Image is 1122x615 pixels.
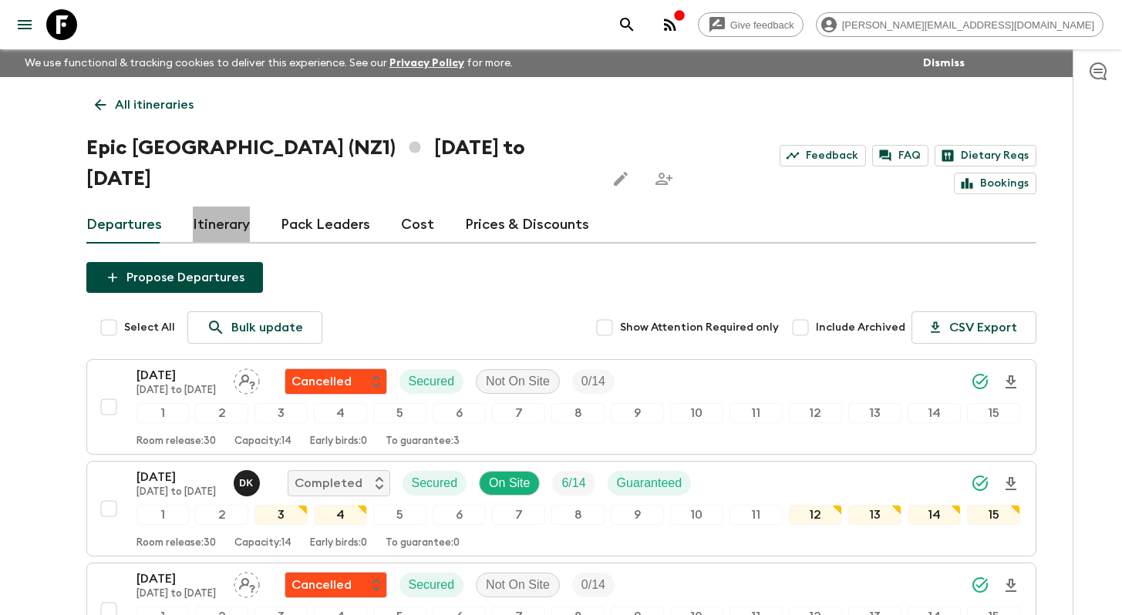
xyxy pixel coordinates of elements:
[486,576,550,594] p: Not On Site
[291,576,352,594] p: Cancelled
[399,573,464,597] div: Secured
[581,372,605,391] p: 0 / 14
[136,366,221,385] p: [DATE]
[670,403,723,423] div: 10
[314,403,367,423] div: 4
[971,576,989,594] svg: Synced Successfully
[314,505,367,525] div: 4
[911,311,1036,344] button: CSV Export
[552,471,595,496] div: Trip Fill
[617,474,682,492] p: Guaranteed
[433,505,486,525] div: 6
[136,570,221,588] p: [DATE]
[1002,576,1020,595] svg: Download Onboarding
[908,505,961,525] div: 14
[649,163,679,194] span: Share this itinerary
[136,588,221,600] p: [DATE] to [DATE]
[729,505,783,525] div: 11
[605,163,636,194] button: Edit this itinerary
[816,12,1103,37] div: [PERSON_NAME][EMAIL_ADDRESS][DOMAIN_NAME]
[310,537,367,549] p: Early birds: 0
[834,19,1103,31] span: [PERSON_NAME][EMAIL_ADDRESS][DOMAIN_NAME]
[291,372,352,391] p: Cancelled
[86,133,593,194] h1: Epic [GEOGRAPHIC_DATA] (NZ1) [DATE] to [DATE]
[581,576,605,594] p: 0 / 14
[409,372,455,391] p: Secured
[234,576,260,589] span: Assign pack leader
[620,320,779,335] span: Show Attention Required only
[561,474,585,492] p: 6 / 14
[816,320,905,335] span: Include Archived
[872,145,928,166] a: FAQ
[310,435,367,448] p: Early birds: 0
[401,207,434,244] a: Cost
[86,262,263,293] button: Propose Departures
[231,318,303,337] p: Bulk update
[136,385,221,397] p: [DATE] to [DATE]
[486,372,550,391] p: Not On Site
[780,145,866,166] a: Feedback
[195,505,248,525] div: 2
[285,368,387,395] div: Flash Pack cancellation
[729,403,783,423] div: 11
[572,369,615,394] div: Trip Fill
[967,403,1020,423] div: 15
[295,474,362,492] p: Completed
[234,537,291,549] p: Capacity: 14
[611,403,664,423] div: 9
[373,505,426,525] div: 5
[908,403,961,423] div: 14
[403,471,467,496] div: Secured
[789,505,842,525] div: 12
[86,359,1036,455] button: [DATE][DATE] to [DATE]Assign pack leaderFlash Pack cancellationSecuredNot On SiteTrip Fill1234567...
[848,505,901,525] div: 13
[86,89,202,120] a: All itineraries
[612,9,642,40] button: search adventures
[698,12,804,37] a: Give feedback
[136,403,190,423] div: 1
[492,403,545,423] div: 7
[136,486,221,499] p: [DATE] to [DATE]
[433,403,486,423] div: 6
[195,403,248,423] div: 2
[848,403,901,423] div: 13
[789,403,842,423] div: 12
[193,207,250,244] a: Itinerary
[551,403,605,423] div: 8
[9,9,40,40] button: menu
[136,468,221,486] p: [DATE]
[971,474,989,492] svg: Synced Successfully
[479,471,540,496] div: On Site
[136,435,216,448] p: Room release: 30
[373,403,426,423] div: 5
[124,320,175,335] span: Select All
[476,369,560,394] div: Not On Site
[670,505,723,525] div: 10
[722,19,803,31] span: Give feedback
[19,49,519,77] p: We use functional & tracking cookies to deliver this experience. See our for more.
[971,372,989,391] svg: Synced Successfully
[489,474,530,492] p: On Site
[187,311,322,344] a: Bulk update
[136,537,216,549] p: Room release: 30
[551,505,605,525] div: 8
[954,173,1036,194] a: Bookings
[254,403,308,423] div: 3
[234,475,263,487] span: Dianna Koorey
[399,369,464,394] div: Secured
[412,474,458,492] p: Secured
[465,207,589,244] a: Prices & Discounts
[86,207,162,244] a: Departures
[476,573,560,597] div: Not On Site
[611,505,664,525] div: 9
[967,505,1020,525] div: 15
[254,505,308,525] div: 3
[1002,373,1020,392] svg: Download Onboarding
[281,207,370,244] a: Pack Leaders
[136,505,190,525] div: 1
[492,505,545,525] div: 7
[234,435,291,448] p: Capacity: 14
[386,537,460,549] p: To guarantee: 0
[1002,475,1020,493] svg: Download Onboarding
[409,576,455,594] p: Secured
